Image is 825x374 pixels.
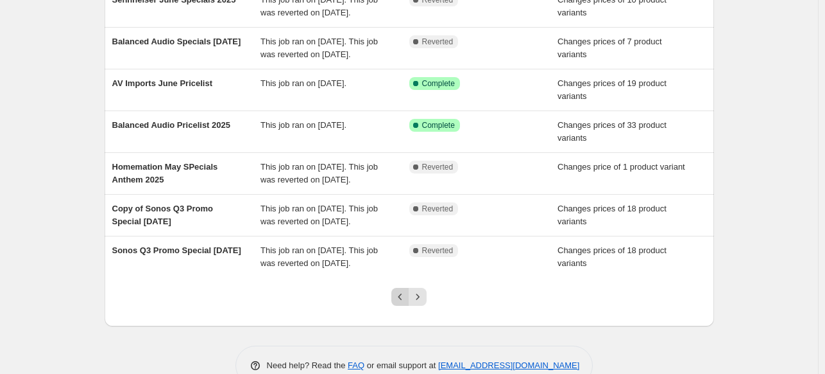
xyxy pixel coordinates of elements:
[409,288,427,306] button: Next
[112,78,213,88] span: AV Imports June Pricelist
[112,162,218,184] span: Homemation May SPecials Anthem 2025
[422,162,454,172] span: Reverted
[112,120,230,130] span: Balanced Audio Pricelist 2025
[422,120,455,130] span: Complete
[422,78,455,89] span: Complete
[260,162,378,184] span: This job ran on [DATE]. This job was reverted on [DATE].
[260,204,378,226] span: This job ran on [DATE]. This job was reverted on [DATE].
[557,120,667,143] span: Changes prices of 33 product variants
[557,245,667,268] span: Changes prices of 18 product variants
[422,204,454,214] span: Reverted
[391,288,427,306] nav: Pagination
[364,361,438,370] span: or email support at
[557,204,667,226] span: Changes prices of 18 product variants
[422,245,454,256] span: Reverted
[112,37,241,46] span: Balanced Audio Specials [DATE]
[557,78,667,101] span: Changes prices of 19 product variants
[438,361,579,370] a: [EMAIL_ADDRESS][DOMAIN_NAME]
[112,204,213,226] span: Copy of Sonos Q3 Promo Special [DATE]
[260,120,346,130] span: This job ran on [DATE].
[267,361,348,370] span: Need help? Read the
[348,361,364,370] a: FAQ
[557,162,685,172] span: Changes price of 1 product variant
[112,245,241,255] span: Sonos Q3 Promo Special [DATE]
[422,37,454,47] span: Reverted
[260,78,346,88] span: This job ran on [DATE].
[557,37,662,59] span: Changes prices of 7 product variants
[260,245,378,268] span: This job ran on [DATE]. This job was reverted on [DATE].
[391,288,409,306] button: Previous
[260,37,378,59] span: This job ran on [DATE]. This job was reverted on [DATE].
